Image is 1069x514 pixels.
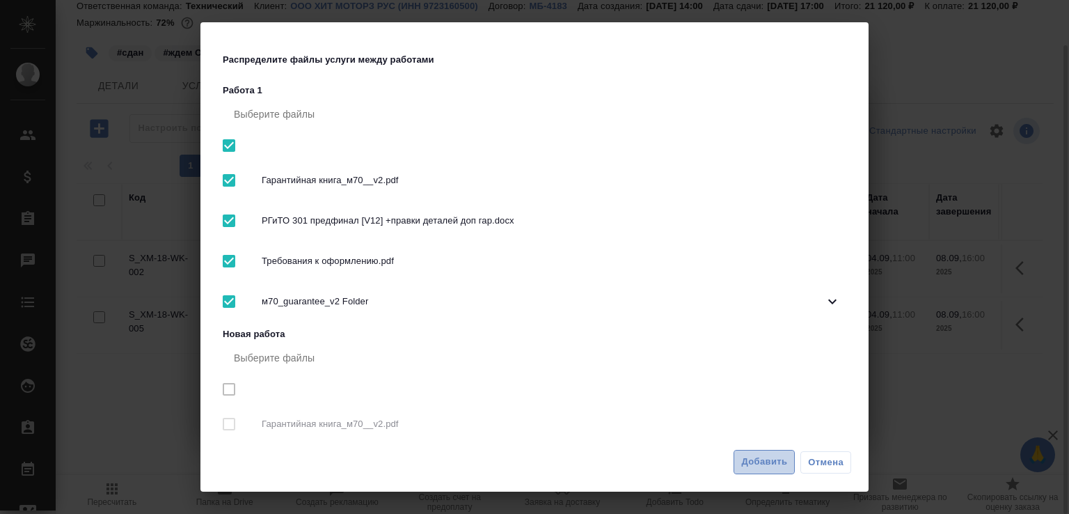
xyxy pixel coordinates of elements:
[223,98,852,131] div: Выберите файлы
[223,281,852,322] div: м70_guarantee_v2 Folder
[214,166,244,195] span: Выбрать все вложенные папки
[262,214,841,228] span: РГиТО 301 предфинал [V12] +правки деталей доп гар.docx
[223,84,852,98] p: Работа 1
[734,450,795,474] button: Добавить
[262,295,824,309] span: м70_guarantee_v2 Folder
[223,327,852,341] p: Новая работа
[223,241,852,281] div: Требования к оформлению.pdf
[214,247,244,276] span: Выбрать все вложенные папки
[223,160,852,201] div: Гарантийная книга_м70__v2.pdf
[214,206,244,235] span: Выбрать все вложенные папки
[223,341,852,375] div: Выберите файлы
[223,201,852,241] div: РГиТО 301 предфинал [V12] +правки деталей доп гар.docx
[262,173,841,187] span: Гарантийная книга_м70__v2.pdf
[741,454,787,470] span: Добавить
[800,451,851,474] button: Отмена
[808,455,844,469] span: Отмена
[262,254,841,268] span: Требования к оформлению.pdf
[223,53,441,67] p: Распределите файлы услуги между работами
